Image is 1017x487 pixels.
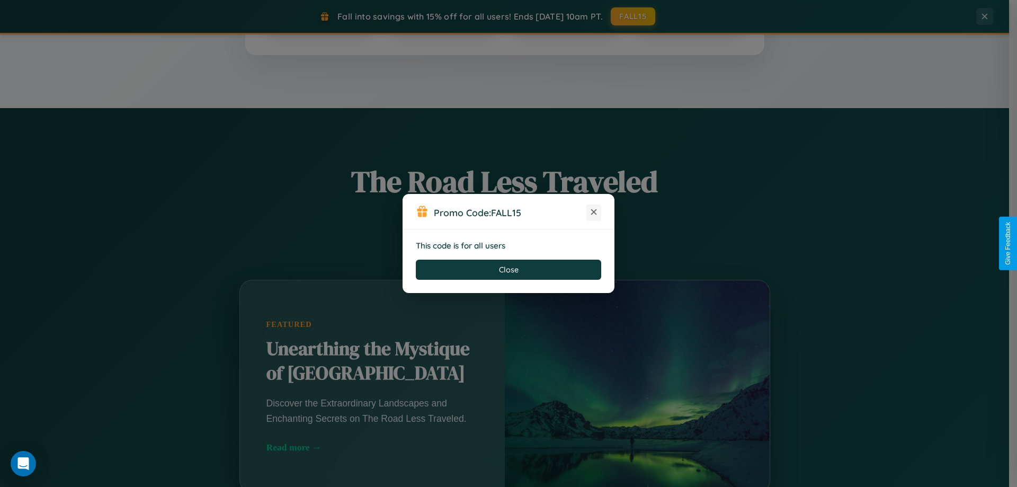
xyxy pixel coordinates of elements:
strong: This code is for all users [416,241,505,251]
div: Give Feedback [1004,222,1012,265]
h3: Promo Code: [434,207,586,218]
button: Close [416,260,601,280]
b: FALL15 [491,207,521,218]
div: Open Intercom Messenger [11,451,36,476]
